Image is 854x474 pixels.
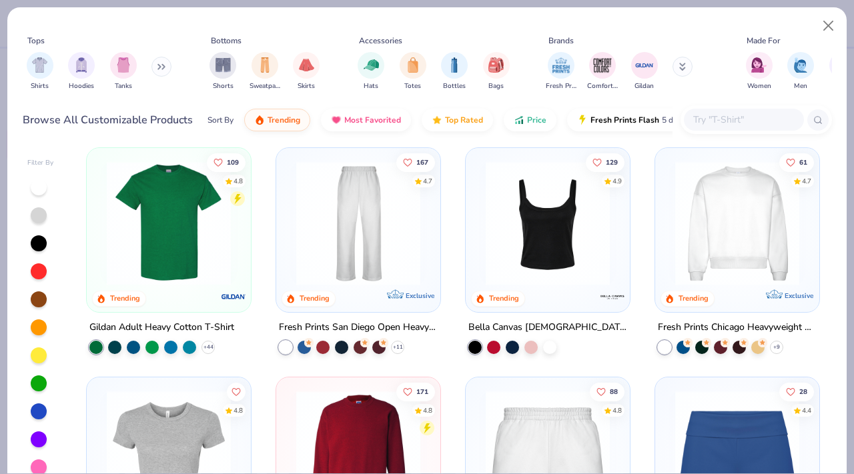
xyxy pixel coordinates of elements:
span: Skirts [298,81,315,91]
div: 4.7 [802,176,811,186]
span: Men [794,81,807,91]
span: 61 [799,159,807,165]
div: filter for Bags [483,52,510,91]
span: Exclusive [406,291,434,299]
div: filter for Hoodies [68,52,95,91]
button: Like [586,153,624,171]
div: 4.7 [423,176,432,186]
span: 129 [606,159,618,165]
img: Bags Image [488,57,503,73]
img: Totes Image [406,57,420,73]
button: Fresh Prints Flash5 day delivery [567,109,721,131]
span: + 44 [203,343,213,351]
div: Bella Canvas [DEMOGRAPHIC_DATA]' Micro Ribbed Scoop Tank [468,319,627,335]
span: Hats [364,81,378,91]
button: filter button [546,52,576,91]
img: df5250ff-6f61-4206-a12c-24931b20f13c [290,161,427,285]
button: Like [779,153,814,171]
span: Shirts [31,81,49,91]
div: filter for Men [787,52,814,91]
span: Most Favorited [344,115,401,125]
button: Price [504,109,556,131]
button: Like [590,383,624,401]
div: 4.8 [234,406,244,416]
button: filter button [587,52,618,91]
div: filter for Comfort Colors [587,52,618,91]
span: Women [747,81,771,91]
button: filter button [68,52,95,91]
div: Fresh Prints San Diego Open Heavyweight Sweatpants [279,319,438,335]
div: Brands [548,35,574,47]
div: filter for Totes [400,52,426,91]
button: Like [779,383,814,401]
span: + 11 [393,343,403,351]
span: 171 [416,389,428,395]
div: filter for Women [746,52,773,91]
button: filter button [483,52,510,91]
span: 28 [799,389,807,395]
div: 4.4 [802,406,811,416]
img: Tanks Image [116,57,131,73]
img: Fresh Prints Image [551,55,571,75]
span: Hoodies [69,81,94,91]
span: Top Rated [445,115,483,125]
button: filter button [110,52,137,91]
span: Comfort Colors [587,81,618,91]
div: filter for Hats [358,52,384,91]
span: 88 [610,389,618,395]
img: Women Image [751,57,767,73]
div: filter for Gildan [631,52,658,91]
img: Bottles Image [447,57,462,73]
img: trending.gif [254,115,265,125]
div: Filter By [27,158,54,168]
button: filter button [27,52,53,91]
img: most_fav.gif [331,115,342,125]
button: Trending [244,109,310,131]
div: filter for Fresh Prints [546,52,576,91]
button: Top Rated [422,109,493,131]
span: Bottles [443,81,466,91]
span: Fresh Prints Flash [590,115,659,125]
button: Like [396,383,435,401]
button: filter button [358,52,384,91]
div: Bottoms [211,35,242,47]
img: 80dc4ece-0e65-4f15-94a6-2a872a258fbd [616,161,753,285]
span: 109 [228,159,240,165]
button: Most Favorited [321,109,411,131]
div: Accessories [359,35,402,47]
span: Fresh Prints [546,81,576,91]
img: Shirts Image [32,57,47,73]
img: 8af284bf-0d00-45ea-9003-ce4b9a3194ad [479,161,616,285]
img: Bella + Canvas logo [599,283,626,309]
div: Gildan Adult Heavy Cotton T-Shirt [89,319,234,335]
div: Fresh Prints Chicago Heavyweight Crewneck [658,319,817,335]
div: 4.9 [612,176,622,186]
div: filter for Sweatpants [250,52,280,91]
div: filter for Shorts [209,52,236,91]
span: Sweatpants [250,81,280,91]
div: filter for Shirts [27,52,53,91]
span: 167 [416,159,428,165]
button: filter button [441,52,468,91]
div: 4.8 [612,406,622,416]
span: 5 day delivery [662,113,711,128]
input: Try "T-Shirt" [692,112,795,127]
img: Comfort Colors Image [592,55,612,75]
img: Sweatpants Image [258,57,272,73]
img: Men Image [793,57,808,73]
span: Trending [268,115,300,125]
div: filter for Bottles [441,52,468,91]
img: Hoodies Image [74,57,89,73]
img: Hats Image [364,57,379,73]
img: db319196-8705-402d-8b46-62aaa07ed94f [100,161,238,285]
img: 1358499d-a160-429c-9f1e-ad7a3dc244c9 [669,161,806,285]
img: TopRated.gif [432,115,442,125]
img: flash.gif [577,115,588,125]
img: Shorts Image [216,57,231,73]
button: Like [396,153,435,171]
div: filter for Tanks [110,52,137,91]
div: 4.8 [423,406,432,416]
div: Browse All Customizable Products [23,112,193,128]
button: filter button [746,52,773,91]
div: Made For [747,35,780,47]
